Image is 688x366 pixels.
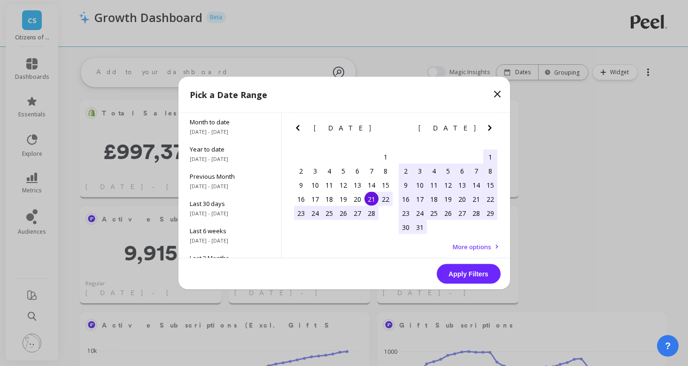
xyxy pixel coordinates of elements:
span: [DATE] [314,124,372,132]
div: Choose Sunday, March 2nd, 2025 [399,164,413,178]
div: Choose Sunday, March 16th, 2025 [399,192,413,206]
div: Choose Wednesday, February 26th, 2025 [336,206,350,220]
div: Choose Wednesday, March 19th, 2025 [441,192,455,206]
button: ? [657,335,679,357]
div: Choose Saturday, March 8th, 2025 [483,164,497,178]
div: Choose Tuesday, February 11th, 2025 [322,178,336,192]
div: Choose Tuesday, February 25th, 2025 [322,206,336,220]
span: Previous Month [190,172,270,181]
div: Choose Sunday, March 23rd, 2025 [399,206,413,220]
div: Choose Thursday, February 20th, 2025 [350,192,364,206]
div: Choose Monday, February 17th, 2025 [308,192,322,206]
div: Choose Friday, March 14th, 2025 [469,178,483,192]
div: Choose Friday, February 21st, 2025 [364,192,379,206]
div: Choose Friday, February 7th, 2025 [364,164,379,178]
div: Choose Wednesday, February 5th, 2025 [336,164,350,178]
span: [DATE] - [DATE] [190,237,270,244]
div: Choose Saturday, February 1st, 2025 [379,150,393,164]
span: Last 6 weeks [190,227,270,235]
div: Choose Monday, February 3rd, 2025 [308,164,322,178]
div: Choose Tuesday, March 25th, 2025 [427,206,441,220]
div: Choose Saturday, February 22nd, 2025 [379,192,393,206]
span: Last 30 days [190,199,270,208]
div: Choose Sunday, March 30th, 2025 [399,220,413,234]
div: Choose Wednesday, February 12th, 2025 [336,178,350,192]
div: Choose Saturday, February 15th, 2025 [379,178,393,192]
div: Choose Monday, March 10th, 2025 [413,178,427,192]
span: [DATE] - [DATE] [190,210,270,217]
span: ? [665,339,671,352]
div: Choose Friday, February 28th, 2025 [364,206,379,220]
span: [DATE] - [DATE] [190,155,270,163]
div: month 2025-02 [294,150,393,220]
div: Choose Friday, March 28th, 2025 [469,206,483,220]
div: Choose Monday, March 31st, 2025 [413,220,427,234]
div: Choose Friday, March 21st, 2025 [469,192,483,206]
div: Choose Sunday, March 9th, 2025 [399,178,413,192]
span: [DATE] - [DATE] [190,183,270,190]
div: Choose Thursday, March 20th, 2025 [455,192,469,206]
div: Choose Monday, March 3rd, 2025 [413,164,427,178]
button: Previous Month [292,122,307,137]
div: Choose Saturday, March 15th, 2025 [483,178,497,192]
div: Choose Saturday, March 29th, 2025 [483,206,497,220]
div: Choose Sunday, February 9th, 2025 [294,178,308,192]
div: Choose Thursday, February 6th, 2025 [350,164,364,178]
div: Choose Tuesday, February 4th, 2025 [322,164,336,178]
span: [DATE] - [DATE] [190,128,270,136]
div: Choose Sunday, February 16th, 2025 [294,192,308,206]
div: Choose Wednesday, March 26th, 2025 [441,206,455,220]
div: Choose Wednesday, March 12th, 2025 [441,178,455,192]
button: Previous Month [396,122,411,137]
div: Choose Thursday, February 27th, 2025 [350,206,364,220]
div: Choose Friday, February 14th, 2025 [364,178,379,192]
div: Choose Thursday, February 13th, 2025 [350,178,364,192]
p: Pick a Date Range [190,88,267,101]
span: Month to date [190,118,270,126]
span: Last 3 Months [190,254,270,262]
div: Choose Monday, March 24th, 2025 [413,206,427,220]
div: Choose Monday, March 17th, 2025 [413,192,427,206]
div: Choose Saturday, March 1st, 2025 [483,150,497,164]
div: Choose Saturday, March 22nd, 2025 [483,192,497,206]
div: Choose Thursday, March 6th, 2025 [455,164,469,178]
span: Year to date [190,145,270,153]
button: Next Month [484,122,499,137]
div: Choose Tuesday, March 18th, 2025 [427,192,441,206]
span: [DATE] [418,124,477,132]
div: Choose Thursday, March 13th, 2025 [455,178,469,192]
div: Choose Monday, February 24th, 2025 [308,206,322,220]
div: Choose Tuesday, February 18th, 2025 [322,192,336,206]
div: Choose Tuesday, March 4th, 2025 [427,164,441,178]
div: Choose Wednesday, February 19th, 2025 [336,192,350,206]
div: Choose Monday, February 10th, 2025 [308,178,322,192]
span: More options [453,243,491,251]
button: Apply Filters [437,264,501,284]
button: Next Month [379,122,394,137]
div: Choose Sunday, February 2nd, 2025 [294,164,308,178]
div: Choose Tuesday, March 11th, 2025 [427,178,441,192]
div: Choose Wednesday, March 5th, 2025 [441,164,455,178]
div: Choose Friday, March 7th, 2025 [469,164,483,178]
div: Choose Thursday, March 27th, 2025 [455,206,469,220]
div: Choose Sunday, February 23rd, 2025 [294,206,308,220]
div: month 2025-03 [399,150,497,234]
div: Choose Saturday, February 8th, 2025 [379,164,393,178]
